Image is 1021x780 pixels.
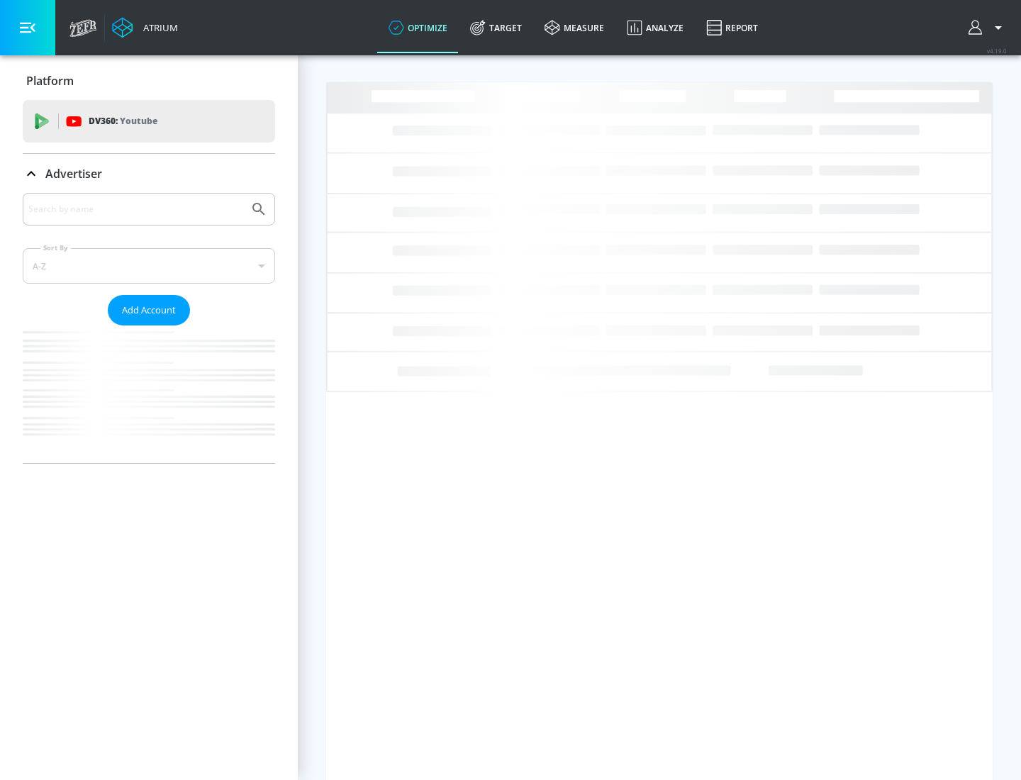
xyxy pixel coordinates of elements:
a: Atrium [112,17,178,38]
p: DV360: [89,113,157,129]
p: Youtube [120,113,157,128]
label: Sort By [40,243,71,252]
span: Add Account [122,302,176,318]
span: v 4.19.0 [987,47,1007,55]
div: Platform [23,61,275,101]
a: optimize [377,2,459,53]
div: Advertiser [23,193,275,463]
div: DV360: Youtube [23,100,275,143]
input: Search by name [28,200,243,218]
a: Target [459,2,533,53]
div: A-Z [23,248,275,284]
div: Atrium [138,21,178,34]
a: Report [695,2,769,53]
a: measure [533,2,615,53]
nav: list of Advertiser [23,325,275,463]
div: Advertiser [23,154,275,194]
p: Advertiser [45,166,102,182]
button: Add Account [108,295,190,325]
p: Platform [26,73,74,89]
a: Analyze [615,2,695,53]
